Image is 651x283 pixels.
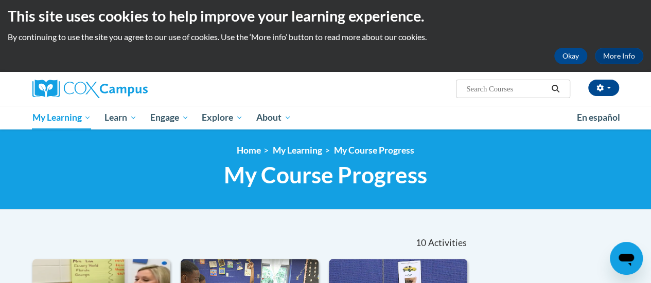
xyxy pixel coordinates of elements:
h2: This site uses cookies to help improve your learning experience. [8,6,643,26]
a: Explore [195,106,250,129]
a: More Info [595,48,643,64]
a: My Learning [26,106,98,129]
a: Cox Campus [32,80,218,98]
span: Engage [150,111,189,124]
span: Explore [202,111,243,124]
span: My Course Progress [224,161,427,188]
a: En español [570,107,627,128]
span: Learn [104,111,137,124]
a: Home [237,145,261,156]
input: Search Courses [465,83,548,95]
iframe: Button to launch messaging window [610,242,643,275]
a: My Learning [273,145,322,156]
a: Learn [98,106,144,129]
p: By continuing to use the site you agree to our use of cookies. Use the ‘More info’ button to read... [8,31,643,43]
span: My Learning [32,111,91,124]
img: Cox Campus [32,80,148,98]
button: Search [548,83,563,95]
a: About [250,106,298,129]
span: 10 [416,237,426,249]
span: Activities [428,237,466,249]
span: En español [577,112,620,123]
button: Okay [554,48,587,64]
button: Account Settings [588,80,619,96]
a: Engage [144,106,196,129]
div: Main menu [25,106,627,129]
span: About [256,111,291,124]
a: My Course Progress [334,145,414,156]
